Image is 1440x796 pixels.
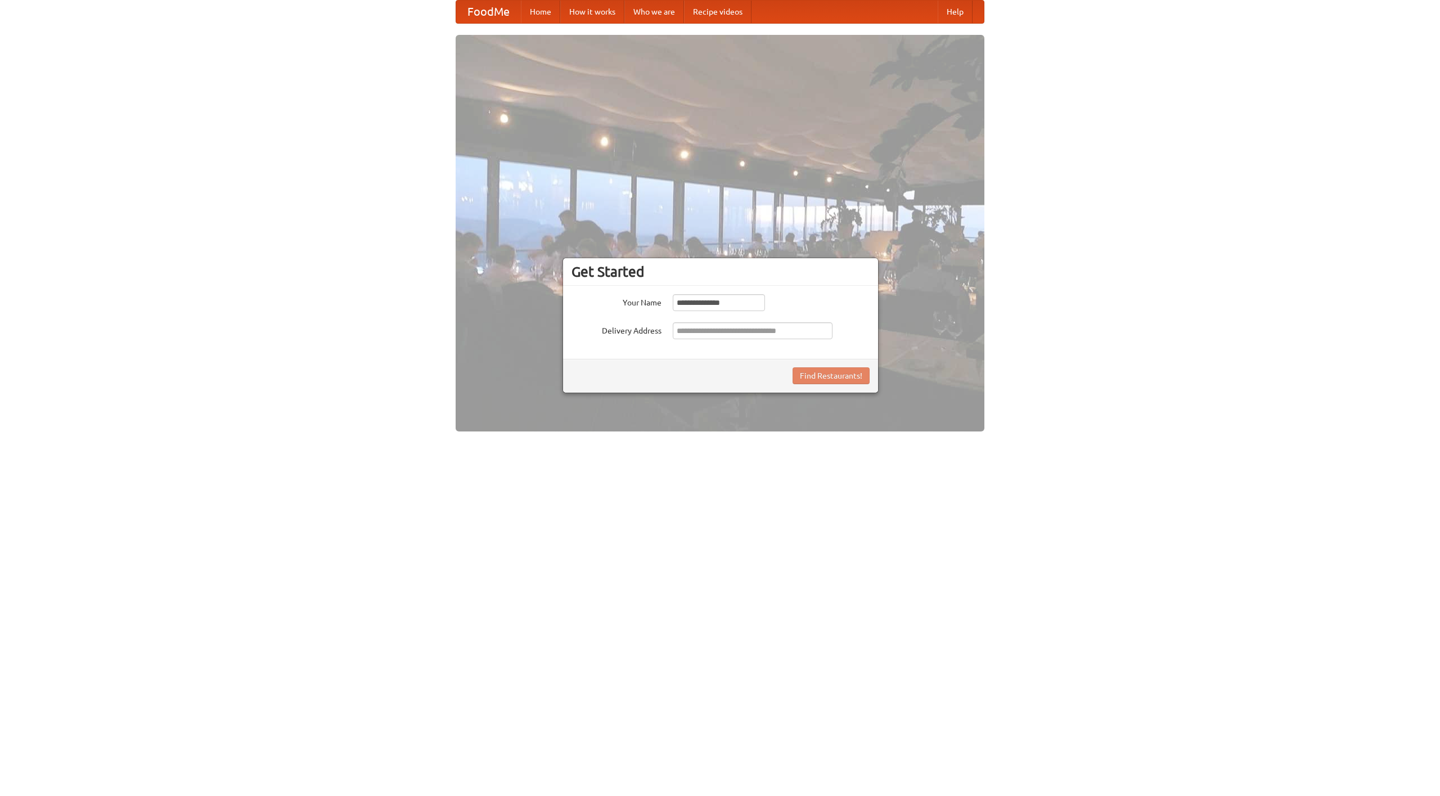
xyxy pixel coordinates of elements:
a: How it works [560,1,624,23]
a: Who we are [624,1,684,23]
a: FoodMe [456,1,521,23]
label: Delivery Address [571,322,661,336]
a: Help [938,1,973,23]
a: Recipe videos [684,1,751,23]
a: Home [521,1,560,23]
h3: Get Started [571,263,870,280]
button: Find Restaurants! [793,367,870,384]
label: Your Name [571,294,661,308]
